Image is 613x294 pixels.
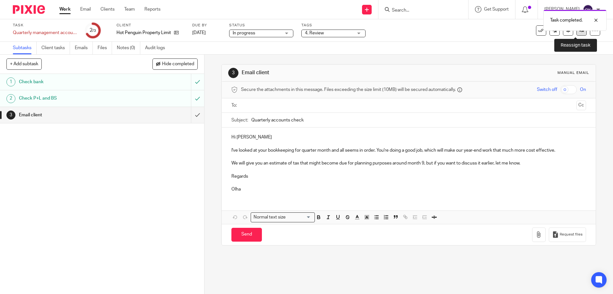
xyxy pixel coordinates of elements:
[75,42,93,54] a: Emails
[192,23,221,28] label: Due by
[231,134,586,140] p: Hi [PERSON_NAME]
[98,42,112,54] a: Files
[117,42,140,54] a: Notes (0)
[550,17,583,23] p: Task completed.
[41,42,70,54] a: Client tasks
[124,6,135,13] a: Team
[192,31,206,35] span: [DATE]
[231,186,586,192] p: Olha
[92,29,96,32] small: /3
[241,86,456,93] span: Secure the attachments in this message. Files exceeding the size limit (10MB) will be secured aut...
[560,232,583,237] span: Request files
[162,62,194,67] span: Hide completed
[144,6,160,13] a: Reports
[6,111,15,120] div: 3
[90,27,96,34] div: 2
[6,94,15,103] div: 2
[537,86,557,93] span: Switch off
[13,5,45,14] img: Pixie
[231,102,238,109] label: To:
[231,147,586,154] p: I've looked at your bookkeeping for quarter month and all seems in order. You're doing a good job...
[252,214,287,221] span: Normal text size
[231,173,586,180] p: Regards
[305,31,324,35] span: 4. Review
[117,23,184,28] label: Client
[233,31,255,35] span: In progress
[231,228,262,242] input: Send
[557,70,589,76] div: Manual email
[145,42,170,54] a: Audit logs
[80,6,91,13] a: Email
[13,30,77,36] div: Quarterly management accounts
[580,86,586,93] span: On
[117,30,171,36] p: Hot Penguin Property Limited
[242,69,422,76] h1: Email client
[549,227,586,242] button: Request files
[228,68,238,78] div: 3
[100,6,115,13] a: Clients
[301,23,366,28] label: Tags
[19,94,129,103] h1: Check P+L and BS
[19,77,129,87] h1: Check bank
[152,58,198,69] button: Hide completed
[229,23,293,28] label: Status
[6,77,15,86] div: 1
[251,212,315,222] div: Search for option
[13,42,37,54] a: Subtasks
[6,58,42,69] button: + Add subtask
[59,6,71,13] a: Work
[19,110,129,120] h1: Email client
[231,117,248,123] label: Subject:
[288,214,311,221] input: Search for option
[583,4,593,15] img: svg%3E
[576,101,586,110] button: Cc
[231,160,586,166] p: We will give you an estimate of tax that might become due for planning purposes around month 9, b...
[13,23,77,28] label: Task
